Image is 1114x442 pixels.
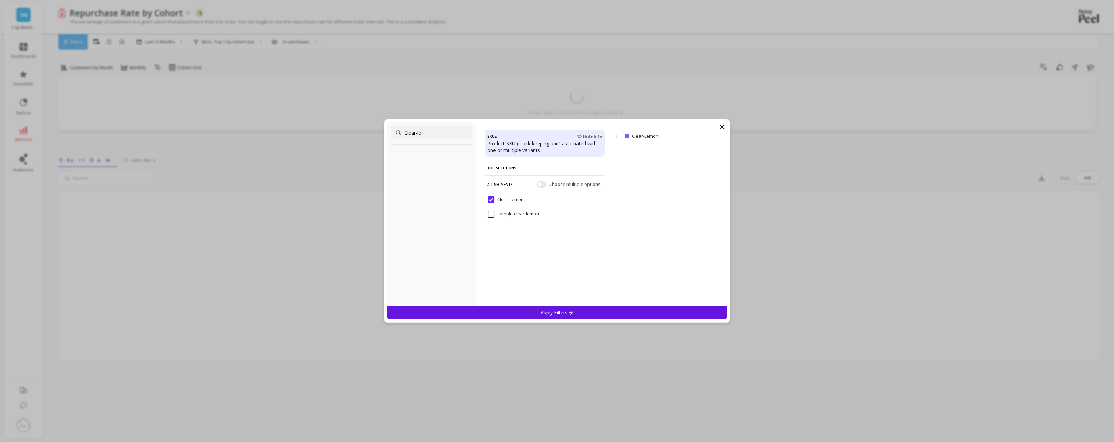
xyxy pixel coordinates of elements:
p: Clear-Lemon [632,133,690,139]
p: 1. [615,133,622,139]
span: Clear-Lemon [488,196,524,203]
span: Choose multiple options [549,181,602,188]
p: All Segments [487,177,513,192]
p: Top Selections [487,161,602,175]
p: Apply Filters [541,309,573,316]
p: Product SKU (stock-keeping unit) associated with one or multiple variants [487,140,602,154]
input: Search Segments [391,126,472,139]
h4: SKUs [487,133,497,140]
span: sample-clear-lemon [488,211,539,218]
span: Hide Info [577,134,602,139]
